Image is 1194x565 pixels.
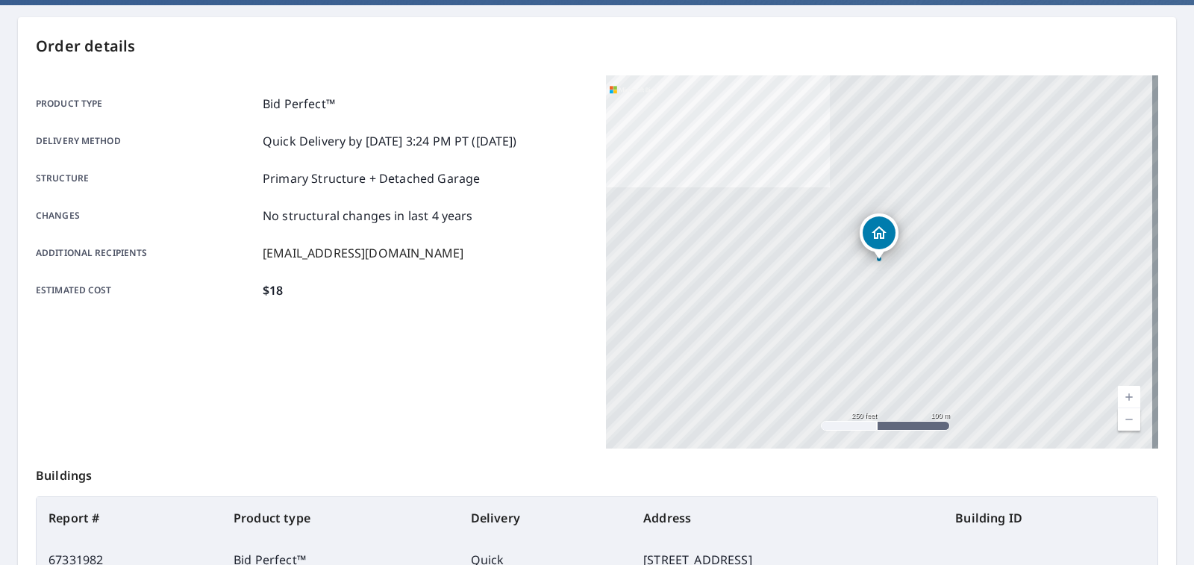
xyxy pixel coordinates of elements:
th: Product type [222,497,459,539]
p: Delivery method [36,132,257,150]
th: Building ID [943,497,1157,539]
p: Quick Delivery by [DATE] 3:24 PM PT ([DATE]) [263,132,517,150]
p: No structural changes in last 4 years [263,207,473,225]
a: Current Level 17, Zoom Out [1118,408,1140,431]
p: [EMAIL_ADDRESS][DOMAIN_NAME] [263,244,463,262]
p: Product type [36,95,257,113]
p: Structure [36,169,257,187]
p: Additional recipients [36,244,257,262]
p: Order details [36,35,1158,57]
th: Report # [37,497,222,539]
a: Current Level 17, Zoom In [1118,386,1140,408]
th: Address [631,497,943,539]
p: Primary Structure + Detached Garage [263,169,480,187]
div: Dropped pin, building 1, Residential property, 49 W Torch Pine Cir Spring, TX 77381 [860,213,898,260]
p: $18 [263,281,283,299]
p: Buildings [36,449,1158,496]
p: Changes [36,207,257,225]
th: Delivery [459,497,631,539]
p: Bid Perfect™ [263,95,335,113]
p: Estimated cost [36,281,257,299]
